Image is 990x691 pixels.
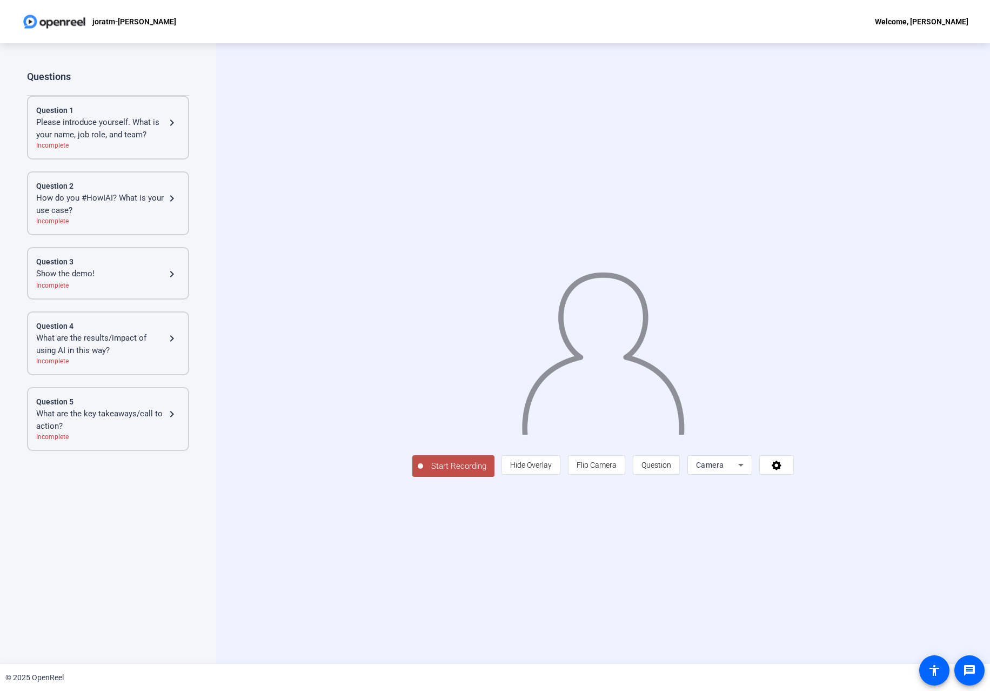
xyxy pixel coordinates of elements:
[568,455,625,475] button: Flip Camera
[510,461,552,469] span: Hide Overlay
[36,105,180,116] div: Question 1
[36,116,165,141] div: Please introduce yourself. What is your name, job role, and team?
[928,664,941,677] mat-icon: accessibility
[165,408,178,421] mat-icon: navigate_next
[92,15,176,28] p: joratm-[PERSON_NAME]
[165,192,178,205] mat-icon: navigate_next
[577,461,617,469] span: Flip Camera
[520,262,686,434] img: overlay
[36,408,165,432] div: What are the key takeaways/call to action?
[696,461,724,469] span: Camera
[27,70,189,83] div: Questions
[36,268,165,281] div: Show the demo!
[22,11,87,32] img: OpenReel logo
[36,332,165,356] div: What are the results/impact of using AI in this way?
[165,332,178,345] mat-icon: navigate_next
[36,432,180,442] div: Incomplete
[165,116,178,129] mat-icon: navigate_next
[501,455,560,475] button: Hide Overlay
[36,256,180,268] div: Question 3
[36,192,165,216] div: How do you #HowIAI? What is your use case?
[36,181,180,192] div: Question 2
[36,396,180,408] div: Question 5
[633,455,680,475] button: Question
[165,268,178,281] mat-icon: navigate_next
[423,460,494,473] span: Start Recording
[36,321,180,332] div: Question 4
[36,141,180,150] div: Incomplete
[412,455,494,477] button: Start Recording
[36,356,180,366] div: Incomplete
[875,15,968,28] div: Welcome, [PERSON_NAME]
[36,281,180,290] div: Incomplete
[641,461,671,469] span: Question
[963,664,976,677] mat-icon: message
[5,672,64,683] div: © 2025 OpenReel
[36,216,180,226] div: Incomplete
